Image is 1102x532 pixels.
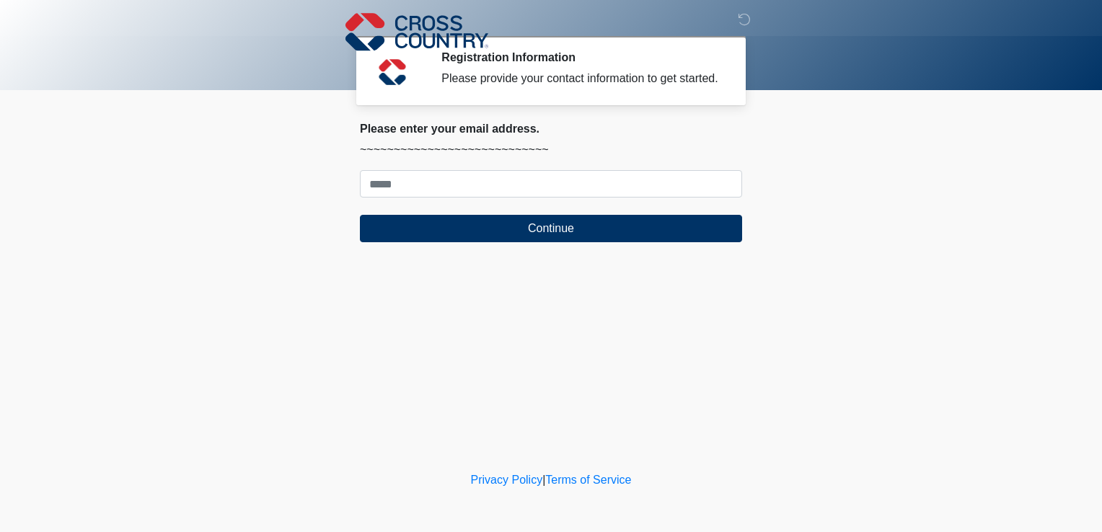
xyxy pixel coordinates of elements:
a: Privacy Policy [471,474,543,486]
button: Continue [360,215,742,242]
img: Agent Avatar [371,50,414,94]
img: Cross Country Logo [345,11,488,53]
div: Please provide your contact information to get started. [441,70,720,87]
a: | [542,474,545,486]
p: ~~~~~~~~~~~~~~~~~~~~~~~~~~~~ [360,141,742,159]
a: Terms of Service [545,474,631,486]
h2: Please enter your email address. [360,122,742,136]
